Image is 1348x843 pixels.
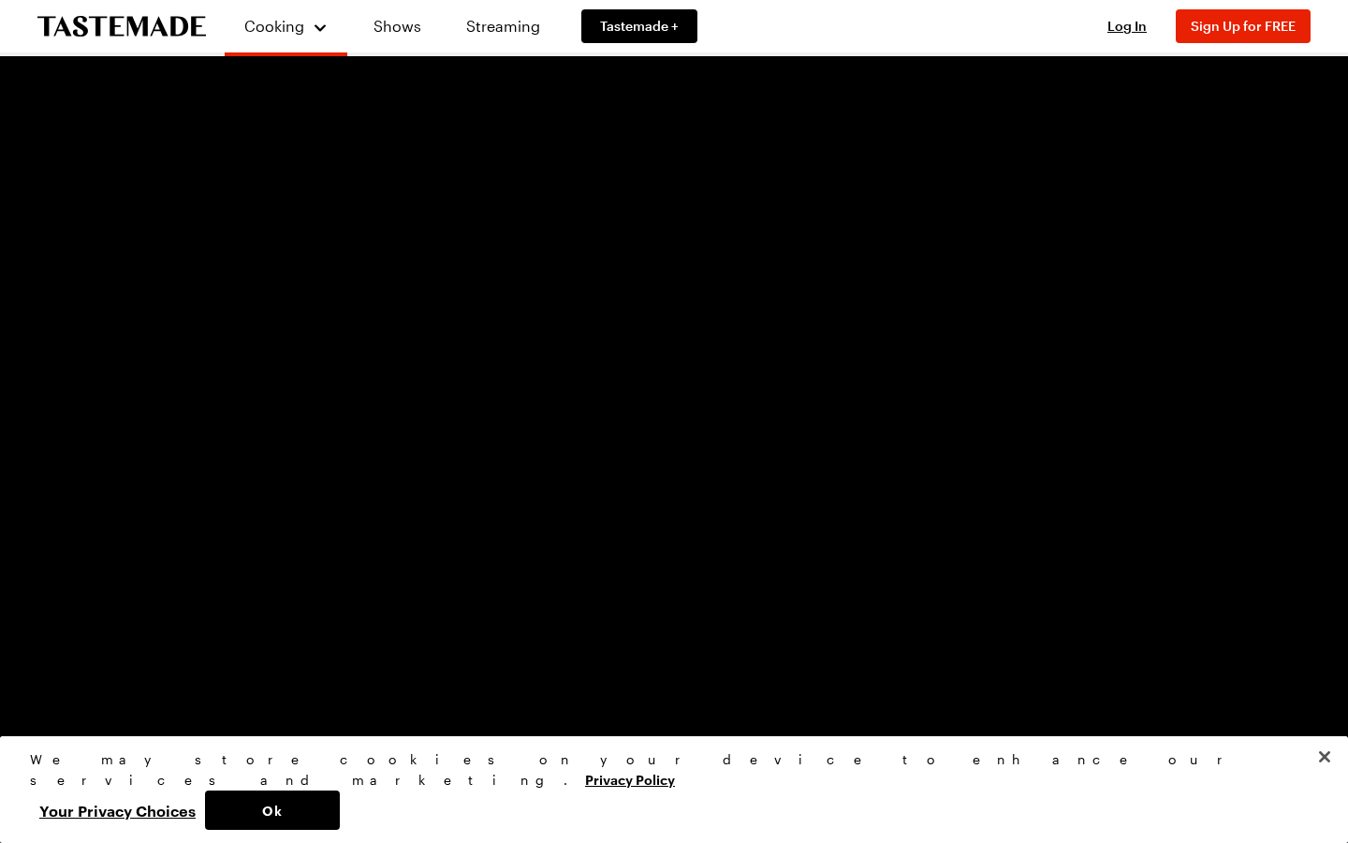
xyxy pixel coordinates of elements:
[243,7,329,45] button: Cooking
[30,749,1302,830] div: Privacy
[600,17,679,36] span: Tastemade +
[1176,9,1311,43] button: Sign Up for FREE
[30,791,205,830] button: Your Privacy Choices
[30,749,1302,791] div: We may store cookies on your device to enhance our services and marketing.
[205,791,340,830] button: Ok
[1304,736,1345,777] button: Close
[585,770,675,788] a: More information about your privacy, opens in a new tab
[1107,18,1147,34] span: Log In
[1191,18,1296,34] span: Sign Up for FREE
[581,9,697,43] a: Tastemade +
[1090,17,1165,36] button: Log In
[244,17,304,35] span: Cooking
[37,16,206,37] a: To Tastemade Home Page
